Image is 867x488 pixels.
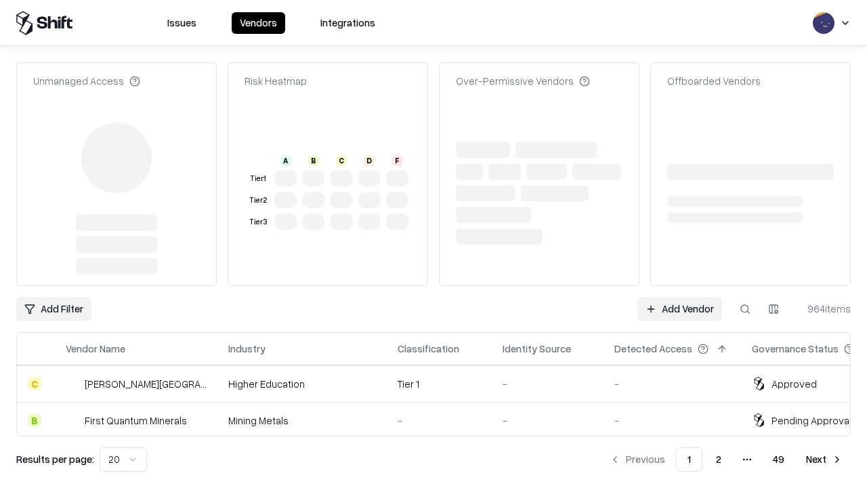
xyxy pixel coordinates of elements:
[228,413,376,428] div: Mining Metals
[667,74,761,88] div: Offboarded Vendors
[247,173,269,184] div: Tier 1
[798,447,851,472] button: Next
[503,413,593,428] div: -
[601,447,851,472] nav: pagination
[752,342,839,356] div: Governance Status
[392,155,402,166] div: F
[66,342,125,356] div: Vendor Name
[247,195,269,206] div: Tier 2
[66,413,79,427] img: First Quantum Minerals
[16,452,94,466] p: Results per page:
[637,297,722,321] a: Add Vendor
[159,12,205,34] button: Issues
[228,342,266,356] div: Industry
[398,342,459,356] div: Classification
[308,155,319,166] div: B
[614,377,730,391] div: -
[676,447,702,472] button: 1
[503,377,593,391] div: -
[85,413,187,428] div: First Quantum Minerals
[771,377,817,391] div: Approved
[16,297,91,321] button: Add Filter
[33,74,140,88] div: Unmanaged Access
[503,342,571,356] div: Identity Source
[797,302,851,316] div: 964 items
[364,155,375,166] div: D
[456,74,590,88] div: Over-Permissive Vendors
[336,155,347,166] div: C
[398,377,481,391] div: Tier 1
[28,413,41,427] div: B
[228,377,376,391] div: Higher Education
[705,447,732,472] button: 2
[762,447,795,472] button: 49
[398,413,481,428] div: -
[280,155,291,166] div: A
[614,342,692,356] div: Detected Access
[66,377,79,390] img: Reichman University
[232,12,285,34] button: Vendors
[312,12,383,34] button: Integrations
[247,216,269,228] div: Tier 3
[28,377,41,390] div: C
[245,74,307,88] div: Risk Heatmap
[771,413,851,428] div: Pending Approval
[614,413,730,428] div: -
[85,377,207,391] div: [PERSON_NAME][GEOGRAPHIC_DATA]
